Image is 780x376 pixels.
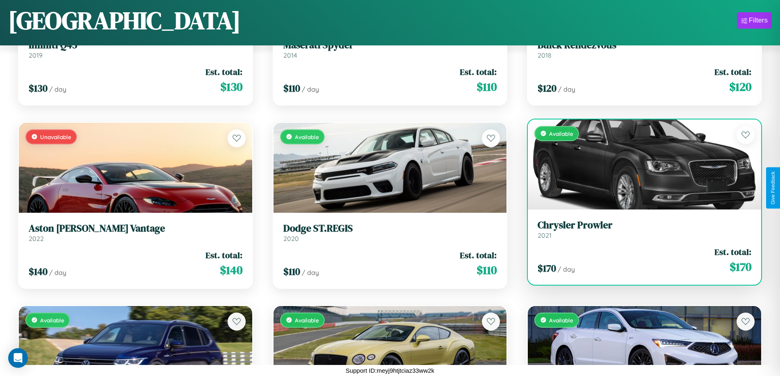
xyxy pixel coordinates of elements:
span: $ 110 [477,262,497,278]
span: / day [302,268,319,277]
p: Support ID: meyj9htjtciaz33ww2k [346,365,434,376]
span: / day [558,265,575,273]
span: Est. total: [206,249,242,261]
span: $ 120 [729,79,751,95]
span: Available [295,133,319,140]
h3: Dodge ST.REGIS [283,223,497,234]
span: 2018 [538,51,552,59]
span: Available [40,317,64,324]
span: / day [49,268,66,277]
span: / day [49,85,66,93]
span: 2014 [283,51,297,59]
span: / day [558,85,575,93]
div: Open Intercom Messenger [8,348,28,368]
span: $ 130 [220,79,242,95]
span: 2019 [29,51,43,59]
h3: Maserati Spyder [283,39,497,51]
span: Est. total: [714,246,751,258]
span: 2020 [283,234,299,243]
span: 2021 [538,231,552,239]
span: Unavailable [40,133,71,140]
a: Chrysler Prowler2021 [538,219,751,239]
h3: Infiniti Q45 [29,39,242,51]
div: Filters [749,16,768,25]
span: Est. total: [714,66,751,78]
a: Maserati Spyder2014 [283,39,497,59]
h3: Aston [PERSON_NAME] Vantage [29,223,242,234]
span: $ 140 [29,265,47,278]
span: Est. total: [460,66,497,78]
a: Dodge ST.REGIS2020 [283,223,497,243]
span: Est. total: [206,66,242,78]
h1: [GEOGRAPHIC_DATA] [8,4,241,37]
span: / day [302,85,319,93]
span: Available [549,317,573,324]
span: Available [549,130,573,137]
a: Aston [PERSON_NAME] Vantage2022 [29,223,242,243]
span: $ 110 [283,81,300,95]
a: Buick Rendezvous2018 [538,39,751,59]
span: $ 120 [538,81,556,95]
h3: Buick Rendezvous [538,39,751,51]
span: $ 170 [730,259,751,275]
span: 2022 [29,234,44,243]
div: Give Feedback [770,171,776,205]
span: $ 130 [29,81,47,95]
span: Est. total: [460,249,497,261]
button: Filters [737,12,772,29]
span: $ 110 [477,79,497,95]
span: $ 140 [220,262,242,278]
a: Infiniti Q452019 [29,39,242,59]
h3: Chrysler Prowler [538,219,751,231]
span: $ 170 [538,261,556,275]
span: $ 110 [283,265,300,278]
span: Available [295,317,319,324]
